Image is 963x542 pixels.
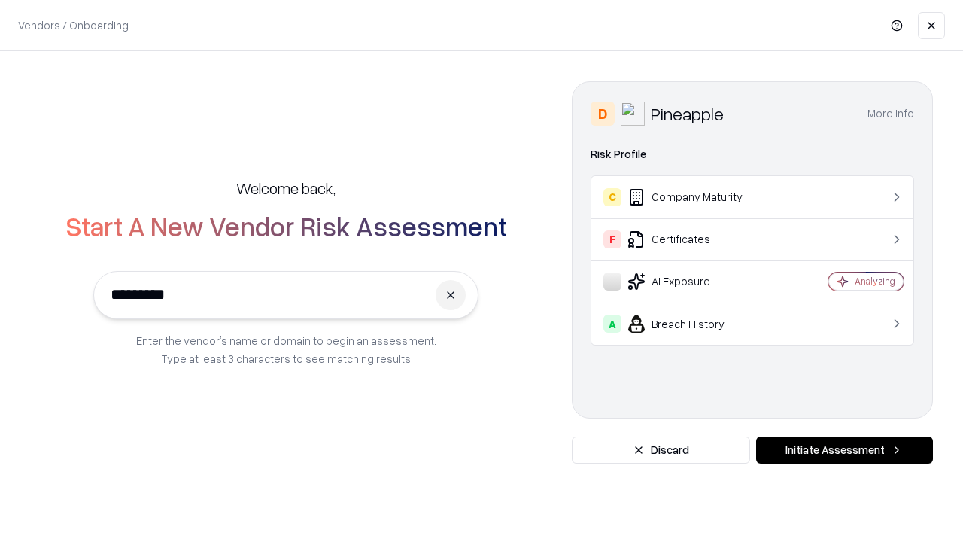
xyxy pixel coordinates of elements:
[867,100,914,127] button: More info
[651,102,724,126] div: Pineapple
[603,230,621,248] div: F
[572,437,750,464] button: Discard
[621,102,645,126] img: Pineapple
[603,188,783,206] div: Company Maturity
[65,211,507,241] h2: Start A New Vendor Risk Assessment
[136,331,436,367] p: Enter the vendor’s name or domain to begin an assessment. Type at least 3 characters to see match...
[855,275,895,288] div: Analyzing
[756,437,933,464] button: Initiate Assessment
[18,17,129,33] p: Vendors / Onboarding
[603,230,783,248] div: Certificates
[603,315,783,333] div: Breach History
[603,188,621,206] div: C
[591,102,615,126] div: D
[603,315,621,333] div: A
[236,178,336,199] h5: Welcome back,
[603,273,783,291] div: AI Exposure
[591,145,914,163] div: Risk Profile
